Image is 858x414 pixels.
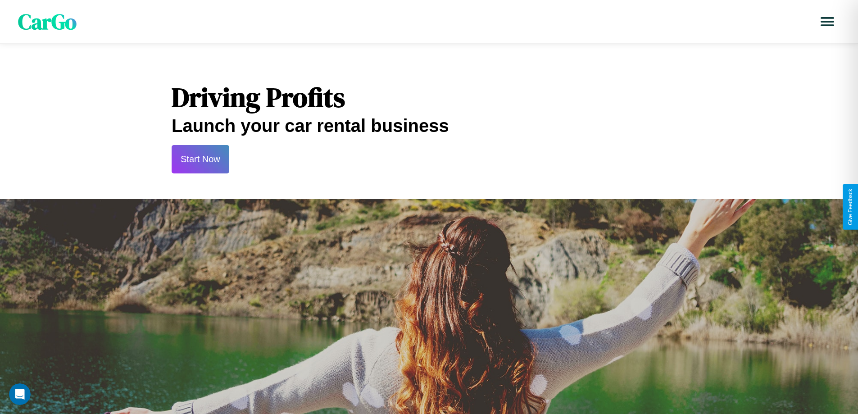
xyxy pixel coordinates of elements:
[18,7,77,36] span: CarGo
[9,383,31,405] iframe: Intercom live chat
[172,79,686,116] h1: Driving Profits
[815,9,840,34] button: Open menu
[172,116,686,136] h2: Launch your car rental business
[172,145,229,173] button: Start Now
[847,189,853,225] div: Give Feedback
